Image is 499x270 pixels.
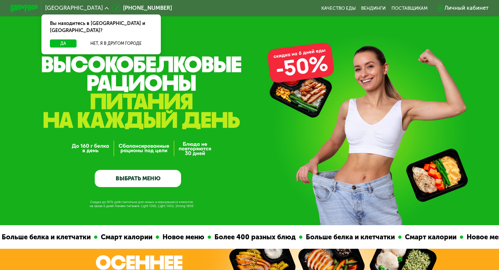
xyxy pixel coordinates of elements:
[79,39,152,48] button: Нет, я в другом городе
[300,232,396,242] div: Больше белка и клетчатки
[321,5,356,11] a: Качество еды
[399,232,458,242] div: Смарт калории
[41,14,161,39] div: Вы находитесь в [GEOGRAPHIC_DATA] и [GEOGRAPHIC_DATA]?
[95,170,181,187] a: ВЫБРАТЬ МЕНЮ
[361,5,386,11] a: Вендинги
[95,232,153,242] div: Смарт калории
[444,4,489,12] div: Личный кабинет
[112,4,172,12] a: [PHONE_NUMBER]
[50,39,77,48] button: Да
[209,232,297,242] div: Более 400 разных блюд
[45,5,103,11] span: [GEOGRAPHIC_DATA]
[157,232,205,242] div: Новое меню
[391,5,428,11] div: поставщикам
